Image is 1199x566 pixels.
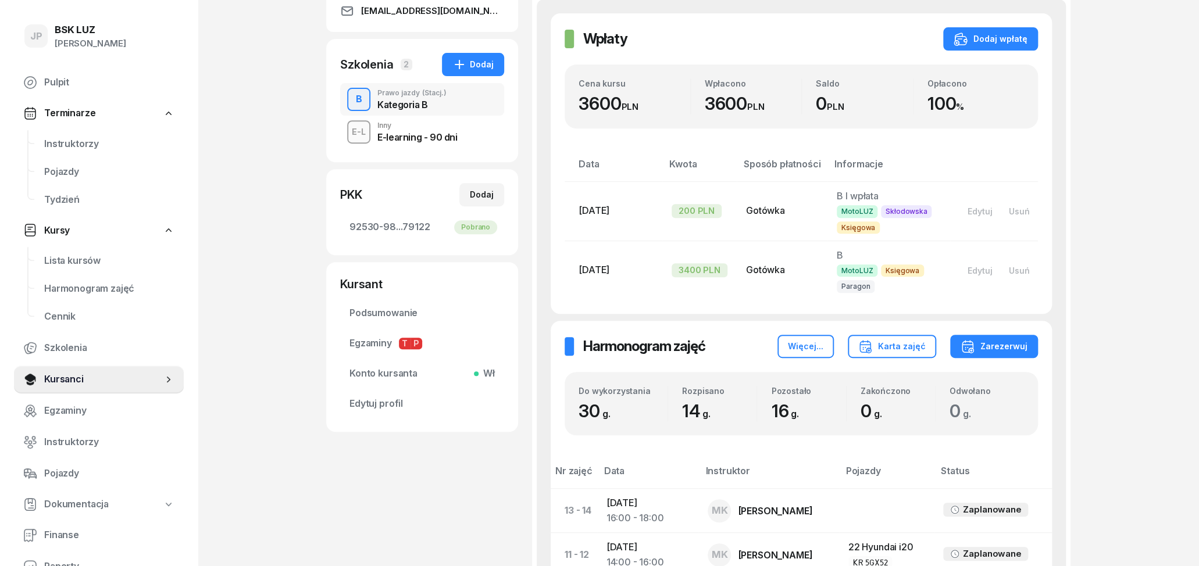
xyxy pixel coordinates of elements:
small: PLN [747,101,765,112]
th: Status [934,463,1052,488]
th: Pojazdy [839,463,934,488]
span: Cennik [44,309,174,324]
div: Więcej... [788,339,823,353]
a: Instruktorzy [35,130,184,158]
span: MotoLUZ [837,264,877,277]
span: Lista kursów [44,253,174,268]
span: B [837,249,843,261]
small: PLN [621,101,638,112]
button: Zarezerwuj [950,335,1038,358]
button: BPrawo jazdy(Stacj.)Kategoria B [340,83,504,116]
button: Dodaj [442,53,504,76]
div: 22 Hyundai i20 [848,540,925,555]
a: Cennik [35,303,184,331]
small: g. [602,408,611,420]
a: Pojazdy [35,158,184,186]
span: [DATE] [579,205,609,216]
div: Edytuj [968,206,993,216]
div: 3600 [579,93,690,114]
h2: Harmonogram zajęć [583,337,705,356]
span: MK [712,550,728,560]
span: 14 [682,400,716,421]
span: 0 [861,400,888,421]
div: Zarezerwuj [961,339,1027,353]
span: P [411,338,422,349]
td: [DATE] [597,489,699,533]
h2: Wpłaty [583,30,627,48]
th: Nr zajęć [551,463,597,488]
a: Finanse [14,521,184,549]
span: [EMAIL_ADDRESS][DOMAIN_NAME] [361,4,504,18]
span: Pulpit [44,75,174,90]
a: Lista kursów [35,247,184,275]
a: Harmonogram zajęć [35,275,184,303]
span: Księgowa [837,221,880,234]
a: Dokumentacja [14,491,184,518]
span: Kursanci [44,372,163,387]
a: Kursanci [14,366,184,393]
div: Rozpisano [682,386,756,396]
div: [PERSON_NAME] [738,550,812,560]
button: Usuń [1001,261,1038,280]
th: Data [565,156,662,181]
a: Szkolenia [14,334,184,362]
span: Skłodowska [881,205,932,217]
a: Konto kursantaWł [340,360,504,388]
div: 3600 [705,93,802,114]
button: Edytuj [959,202,1001,221]
span: 30 [579,400,616,421]
a: EgzaminyTP [340,329,504,357]
a: Pulpit [14,69,184,96]
div: Usuń [1009,266,1030,275]
div: E-L [347,124,370,139]
div: Do wykorzystania [579,386,668,396]
span: Konto kursanta [349,366,495,381]
div: 16:00 - 18:00 [606,511,690,526]
div: [PERSON_NAME] [738,506,812,515]
span: 0 [950,400,977,421]
span: Tydzień [44,192,174,207]
span: Szkolenia [44,341,174,356]
button: Usuń [1001,202,1038,221]
button: E-L [347,120,370,144]
span: T [399,338,411,349]
span: Kursy [44,223,70,238]
div: Zakończono [861,386,935,396]
button: E-LInnyE-learning - 90 dni [340,116,504,148]
div: B [351,89,367,109]
span: Pojazdy [44,466,174,481]
div: Inny [377,122,457,129]
button: Karta zajęć [848,335,936,358]
div: Opłacono [927,78,1025,88]
small: g. [702,408,711,420]
a: Edytuj profil [340,390,504,418]
div: 3400 PLN [672,263,727,277]
span: Podsumowanie [349,306,495,321]
div: 0 [816,93,913,114]
span: Terminarze [44,106,95,121]
th: Kwota [662,156,737,181]
span: 92530-98...79122 [349,220,495,235]
a: 92530-98...79122Pobrano [340,213,504,241]
span: Harmonogram zajęć [44,281,174,296]
a: [EMAIL_ADDRESS][DOMAIN_NAME] [340,4,504,18]
div: Edytuj [968,266,993,275]
span: Księgowa [881,264,924,277]
div: Dodaj [470,188,494,202]
div: Gotówka [746,203,818,218]
span: MK [712,506,728,515]
div: Zaplanowane [963,502,1021,517]
span: Finanse [44,528,174,543]
div: Zaplanowane [963,546,1021,561]
span: 16 [771,400,804,421]
div: BSK LUZ [55,25,126,35]
small: g. [963,408,971,420]
div: 100 [927,93,1025,114]
small: % [956,101,964,112]
a: Instruktorzy [14,428,184,456]
th: Informacje [827,156,950,181]
a: Terminarze [14,100,184,127]
button: Dodaj [459,183,504,206]
div: Gotówka [746,263,818,278]
button: Dodaj wpłatę [943,27,1038,51]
